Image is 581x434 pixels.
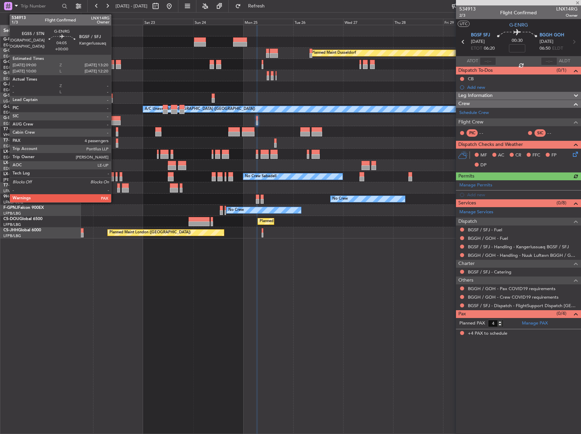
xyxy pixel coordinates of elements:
[3,94,18,98] span: G-SPCY
[3,200,23,205] a: LFMD/CEQ
[232,1,273,12] button: Refresh
[459,13,476,18] span: 2/3
[3,99,22,104] a: LGAV/ATH
[3,127,34,131] a: T7-FFIFalcon 7X
[3,87,24,93] a: EGGW/LTN
[512,37,523,44] span: 00:30
[3,132,23,137] a: VHHH/HKG
[3,116,19,120] span: G-ENRG
[458,67,493,74] span: Dispatch To-Dos
[467,58,478,65] span: ATOT
[3,49,19,53] span: G-GAAL
[3,183,17,187] span: T7-EMI
[3,206,44,210] a: F-GPNJFalcon 900EX
[468,294,559,300] a: BGGH / GOH - Crew COVID19 requirements
[3,71,16,75] span: G-SIRS
[3,94,40,98] a: G-SPCYLegacy 650
[540,45,550,52] span: 06:50
[498,152,504,159] span: AC
[557,199,566,206] span: (0/8)
[3,222,21,227] a: LFPB/LBG
[228,205,244,215] div: No Crew
[458,218,477,226] span: Dispatch
[3,161,37,165] a: LX-GBHFalcon 7X
[3,60,59,64] a: G-GARECessna Citation XLS+
[466,129,478,137] div: PIC
[3,172,52,176] a: LX-AOACitation Mustang
[393,19,443,25] div: Thu 28
[468,330,507,337] span: +4 PAX to schedule
[479,130,495,136] div: - -
[540,38,553,45] span: [DATE]
[3,82,43,86] a: G-JAGAPhenom 300
[3,105,18,109] span: G-LEGC
[458,199,476,207] span: Services
[559,58,570,65] span: ALDT
[458,260,475,268] span: Charter
[3,188,23,194] a: LFMN/NCE
[458,277,473,284] span: Others
[515,152,521,159] span: CR
[3,138,17,143] span: T7-LZZI
[3,155,24,160] a: EGGW/LTN
[459,5,476,13] span: 534913
[3,71,42,75] a: G-SIRSCitation Excel
[3,82,19,86] span: G-JAGA
[93,19,143,25] div: Fri 22
[459,320,485,327] label: Planned PAX
[332,194,348,204] div: No Crew
[3,161,18,165] span: LX-GBH
[3,195,39,199] a: 9H-LPZLegacy 500
[3,110,24,115] a: EGGW/LTN
[3,228,41,232] a: CS-JHHGlobal 6000
[3,150,18,154] span: LX-TRO
[3,144,21,149] a: EGLF/FAB
[557,67,566,74] span: (0/1)
[552,45,563,52] span: ELDT
[459,209,493,216] a: Manage Services
[468,244,569,250] a: BGSF / SFJ - Handling - Kangerlussuaq BGSF / SFJ
[468,227,502,233] a: BGSF / SFJ - Fuel
[468,252,578,258] a: BGGH / GOH - Handling - Nuuk Luftavn BGGH / GOH
[7,13,74,24] button: Only With Activity
[18,16,72,21] span: Only With Activity
[468,303,578,308] a: BGSF / SFJ - Dispatch - FlightSupport Dispatch [GEOGRAPHIC_DATA]
[551,152,557,159] span: FP
[3,217,42,221] a: CS-DOUGlobal 6500
[3,150,40,154] a: LX-TROLegacy 650
[468,76,474,82] div: CB
[557,310,566,317] span: (0/4)
[480,152,487,159] span: MF
[458,118,483,126] span: Flight Crew
[540,32,564,39] span: BGGH GOH
[243,19,293,25] div: Mon 25
[500,9,537,16] div: Flight Confirmed
[484,45,495,52] span: 06:20
[21,1,60,11] input: Trip Number
[343,19,393,25] div: Wed 27
[458,92,493,100] span: Leg Information
[471,38,485,45] span: [DATE]
[193,19,243,25] div: Sun 24
[471,32,490,39] span: BGSF SFJ
[509,21,528,29] span: G-ENRG
[556,13,578,18] span: Owner
[82,14,94,19] div: [DATE]
[468,286,556,291] a: BGGH / GOH - Pax COVID19 requirements
[3,54,24,59] a: EGGW/LTN
[480,162,487,169] span: DP
[3,233,21,238] a: LFPB/LBG
[3,76,21,81] a: EGLF/FAB
[3,105,40,109] a: G-LEGCLegacy 600
[3,183,45,187] a: T7-EMIHawker 900XP
[3,49,59,53] a: G-GAALCessna Citation XLS+
[3,37,44,41] a: G-FOMOGlobal 6000
[547,130,563,136] div: - -
[3,121,21,126] a: EGSS/STN
[467,84,578,90] div: Add new
[3,65,24,70] a: EGNR/CEG
[3,166,23,171] a: EDLW/DTM
[458,310,466,318] span: Pax
[3,116,42,120] a: G-ENRGPraetor 600
[458,141,523,149] span: Dispatch Checks and Weather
